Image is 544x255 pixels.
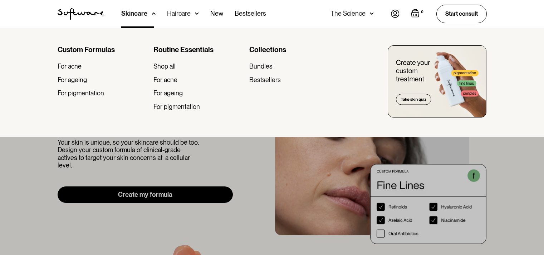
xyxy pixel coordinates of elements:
a: For pigmentation [153,103,244,111]
div: For ageing [153,89,183,97]
div: For acne [153,76,177,84]
a: For acne [58,62,148,70]
div: Haircare [167,10,191,17]
div: Routine Essentials [153,45,244,54]
a: Bestsellers [249,76,339,84]
img: arrow down [152,10,156,17]
a: Open empty cart [411,9,425,19]
img: arrow down [370,10,374,17]
img: arrow down [195,10,199,17]
div: Bundles [249,62,273,70]
div: Collections [249,45,339,54]
a: Shop all [153,62,244,70]
div: Skincare [121,10,147,17]
div: 0 [420,9,425,15]
div: Custom Formulas [58,45,148,54]
div: The Science [330,10,366,17]
a: For ageing [58,76,148,84]
div: For ageing [58,76,87,84]
div: For acne [58,62,82,70]
div: For pigmentation [58,89,104,97]
img: create you custom treatment bottle [388,45,486,117]
div: Shop all [153,62,176,70]
div: For pigmentation [153,103,200,111]
a: Bundles [249,62,339,70]
div: Bestsellers [249,76,281,84]
a: For ageing [153,89,244,97]
a: home [58,8,104,20]
a: For pigmentation [58,89,148,97]
a: For acne [153,76,244,84]
a: Start consult [436,5,487,23]
img: Software Logo [58,8,104,20]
